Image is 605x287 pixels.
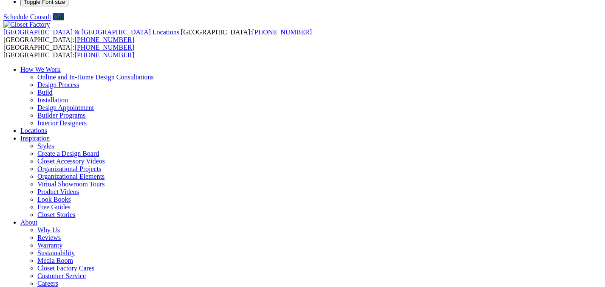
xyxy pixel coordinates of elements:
[37,257,73,264] a: Media Room
[37,226,60,234] a: Why Us
[75,36,134,43] a: [PHONE_NUMBER]
[37,104,94,111] a: Design Appointment
[3,13,51,20] a: Schedule Consult
[37,272,86,279] a: Customer Service
[3,28,181,36] a: [GEOGRAPHIC_DATA] & [GEOGRAPHIC_DATA] Locations
[20,135,50,142] a: Inspiration
[37,264,94,272] a: Closet Factory Cares
[37,96,68,104] a: Installation
[20,219,37,226] a: About
[3,44,134,59] span: [GEOGRAPHIC_DATA]: [GEOGRAPHIC_DATA]:
[3,28,179,36] span: [GEOGRAPHIC_DATA] & [GEOGRAPHIC_DATA] Locations
[37,150,99,157] a: Create a Design Board
[37,73,154,81] a: Online and In-Home Design Consultations
[3,28,312,43] span: [GEOGRAPHIC_DATA]: [GEOGRAPHIC_DATA]:
[37,211,75,218] a: Closet Stories
[75,51,134,59] a: [PHONE_NUMBER]
[37,249,75,256] a: Sustainability
[37,173,105,180] a: Organizational Elements
[37,234,61,241] a: Reviews
[37,280,58,287] a: Careers
[252,28,311,36] a: [PHONE_NUMBER]
[53,13,64,20] a: Call
[37,81,79,88] a: Design Process
[37,89,53,96] a: Build
[3,21,50,28] img: Closet Factory
[37,119,87,127] a: Interior Designers
[37,180,105,188] a: Virtual Showroom Tours
[75,44,134,51] a: [PHONE_NUMBER]
[20,127,47,134] a: Locations
[37,203,71,211] a: Free Guides
[37,196,71,203] a: Look Books
[37,112,85,119] a: Builder Programs
[37,242,62,249] a: Warranty
[37,188,79,195] a: Product Videos
[37,165,101,172] a: Organizational Projects
[37,158,105,165] a: Closet Accessory Videos
[37,142,54,149] a: Styles
[20,66,61,73] a: How We Work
